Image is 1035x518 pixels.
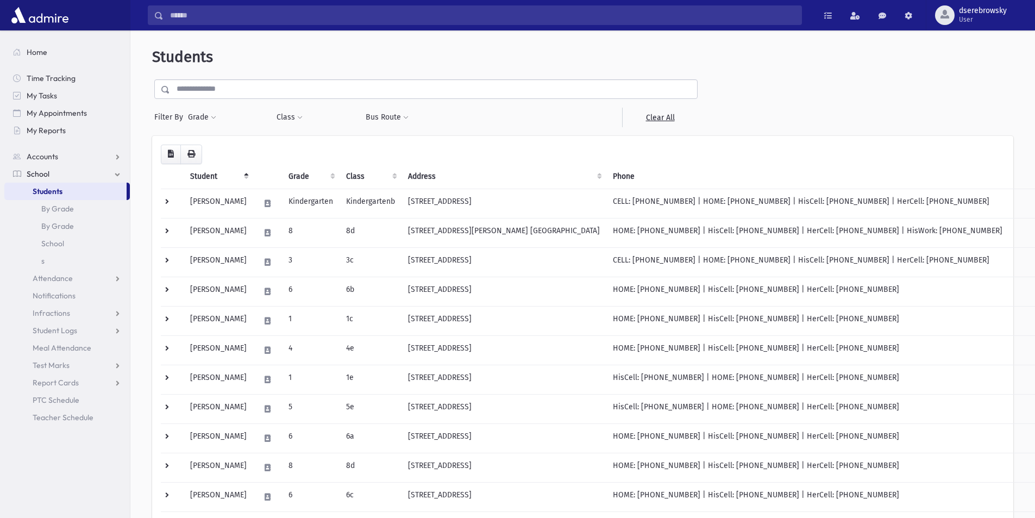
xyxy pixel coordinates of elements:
[340,218,402,247] td: 8d
[276,108,303,127] button: Class
[33,308,70,318] span: Infractions
[184,365,253,394] td: [PERSON_NAME]
[340,247,402,277] td: 3c
[33,395,79,405] span: PTC Schedule
[4,235,130,252] a: School
[184,189,253,218] td: [PERSON_NAME]
[184,423,253,453] td: [PERSON_NAME]
[4,122,130,139] a: My Reports
[27,169,49,179] span: School
[402,335,606,365] td: [STREET_ADDRESS]
[402,482,606,511] td: [STREET_ADDRESS]
[282,453,340,482] td: 8
[27,91,57,101] span: My Tasks
[184,335,253,365] td: [PERSON_NAME]
[340,453,402,482] td: 8d
[4,217,130,235] a: By Grade
[340,306,402,335] td: 1c
[184,482,253,511] td: [PERSON_NAME]
[402,453,606,482] td: [STREET_ADDRESS]
[402,423,606,453] td: [STREET_ADDRESS]
[282,218,340,247] td: 8
[184,306,253,335] td: [PERSON_NAME]
[282,335,340,365] td: 4
[402,189,606,218] td: [STREET_ADDRESS]
[184,394,253,423] td: [PERSON_NAME]
[4,43,130,61] a: Home
[402,277,606,306] td: [STREET_ADDRESS]
[152,48,213,66] span: Students
[33,360,70,370] span: Test Marks
[187,108,217,127] button: Grade
[161,145,181,164] button: CSV
[4,200,130,217] a: By Grade
[184,277,253,306] td: [PERSON_NAME]
[4,357,130,374] a: Test Marks
[33,343,91,353] span: Meal Attendance
[33,186,62,196] span: Students
[4,339,130,357] a: Meal Attendance
[365,108,409,127] button: Bus Route
[4,391,130,409] a: PTC Schedule
[4,104,130,122] a: My Appointments
[340,335,402,365] td: 4e
[340,164,402,189] th: Class: activate to sort column ascending
[282,306,340,335] td: 1
[27,152,58,161] span: Accounts
[33,326,77,335] span: Student Logs
[282,189,340,218] td: Kindergarten
[282,277,340,306] td: 6
[164,5,801,25] input: Search
[33,291,76,301] span: Notifications
[402,306,606,335] td: [STREET_ADDRESS]
[959,7,1007,15] span: dserebrowsky
[184,218,253,247] td: [PERSON_NAME]
[282,365,340,394] td: 1
[9,4,71,26] img: AdmirePro
[33,273,73,283] span: Attendance
[4,183,127,200] a: Students
[4,287,130,304] a: Notifications
[340,365,402,394] td: 1e
[4,87,130,104] a: My Tasks
[33,378,79,388] span: Report Cards
[27,73,76,83] span: Time Tracking
[402,218,606,247] td: [STREET_ADDRESS][PERSON_NAME] [GEOGRAPHIC_DATA]
[282,482,340,511] td: 6
[402,394,606,423] td: [STREET_ADDRESS]
[4,270,130,287] a: Attendance
[622,108,698,127] a: Clear All
[27,108,87,118] span: My Appointments
[27,47,47,57] span: Home
[340,423,402,453] td: 6a
[4,304,130,322] a: Infractions
[340,394,402,423] td: 5e
[27,126,66,135] span: My Reports
[4,409,130,426] a: Teacher Schedule
[4,252,130,270] a: s
[184,453,253,482] td: [PERSON_NAME]
[4,165,130,183] a: School
[4,70,130,87] a: Time Tracking
[184,164,253,189] th: Student: activate to sort column descending
[340,277,402,306] td: 6b
[154,111,187,123] span: Filter By
[402,247,606,277] td: [STREET_ADDRESS]
[184,247,253,277] td: [PERSON_NAME]
[340,482,402,511] td: 6c
[4,148,130,165] a: Accounts
[959,15,1007,24] span: User
[4,374,130,391] a: Report Cards
[282,423,340,453] td: 6
[180,145,202,164] button: Print
[402,164,606,189] th: Address: activate to sort column ascending
[282,394,340,423] td: 5
[282,164,340,189] th: Grade: activate to sort column ascending
[340,189,402,218] td: Kindergartenb
[402,365,606,394] td: [STREET_ADDRESS]
[33,413,93,422] span: Teacher Schedule
[282,247,340,277] td: 3
[4,322,130,339] a: Student Logs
